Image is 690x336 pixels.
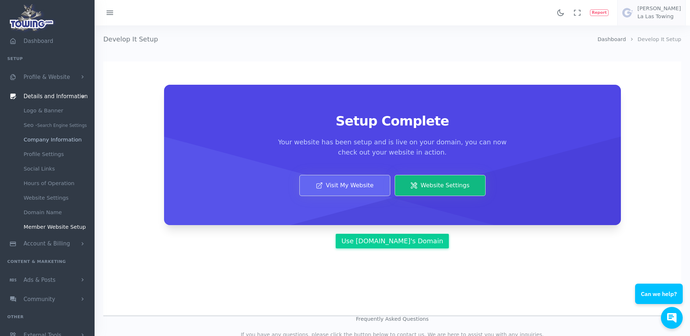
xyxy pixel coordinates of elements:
[590,9,609,16] button: Report
[637,14,681,20] h6: La Las Towing
[18,220,95,234] a: Member Website Setup
[18,205,95,220] a: Domain Name
[622,7,634,19] img: user-image
[18,161,95,176] a: Social Links
[626,36,681,44] li: Develop It Setup
[7,2,56,33] img: logo
[37,123,87,128] small: Search Engine Settings
[103,316,681,322] h3: Frequently Asked Questions
[24,93,88,100] span: Details and Information
[598,36,626,42] a: Dashboard
[103,25,598,53] h4: Develop It Setup
[395,175,486,196] a: Website Settings
[24,74,70,80] span: Profile & Website
[630,264,690,336] iframe: Conversations
[18,147,95,161] a: Profile Settings
[18,118,95,132] a: Seo -Search Engine Settings
[24,38,53,44] span: Dashboard
[24,296,55,303] span: Community
[336,234,448,248] a: Use [DOMAIN_NAME]'s Domain
[299,175,390,196] a: Visit My Website
[182,114,603,128] h2: Setup Complete
[637,6,681,12] h5: [PERSON_NAME]
[18,176,95,191] a: Hours of Operation
[24,241,70,247] span: Account & Billing
[18,103,95,118] a: Logo & Banner
[18,191,95,205] a: Website Settings
[18,132,95,147] a: Company Information
[270,137,515,157] p: Your website has been setup and is live on your domain, you can now check out your website in act...
[24,277,56,283] span: Ads & Posts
